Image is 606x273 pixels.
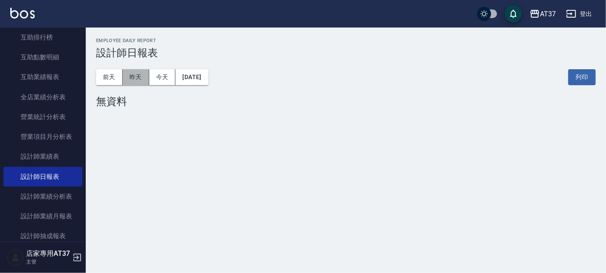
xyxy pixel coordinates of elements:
[540,9,556,19] div: AT37
[26,249,70,258] h5: 店家專用AT37
[10,8,35,18] img: Logo
[568,69,596,85] button: 列印
[3,87,82,107] a: 全店業績分析表
[96,69,123,85] button: 前天
[3,167,82,187] a: 設計師日報表
[175,69,208,85] button: [DATE]
[3,47,82,67] a: 互助點數明細
[96,38,596,43] h2: Employee Daily Report
[3,226,82,246] a: 設計師抽成報表
[505,5,522,22] button: save
[3,147,82,166] a: 設計師業績表
[7,249,24,266] img: Person
[3,206,82,226] a: 設計師業績月報表
[3,127,82,147] a: 營業項目月分析表
[96,47,596,59] h3: 設計師日報表
[26,258,70,266] p: 主管
[3,28,82,47] a: 互助排行榜
[3,187,82,206] a: 設計師業績分析表
[123,69,149,85] button: 昨天
[3,107,82,127] a: 營業統計分析表
[96,95,596,107] div: 無資料
[149,69,176,85] button: 今天
[563,6,596,22] button: 登出
[526,5,559,23] button: AT37
[3,67,82,87] a: 互助業績報表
